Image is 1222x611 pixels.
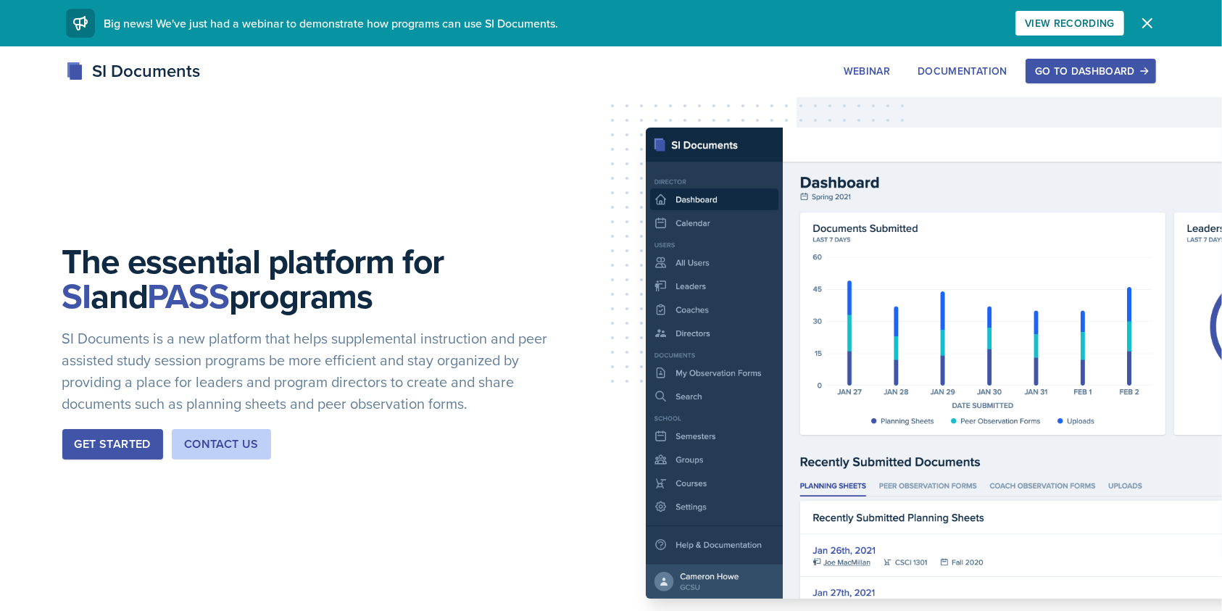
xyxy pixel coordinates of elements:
button: Get Started [62,429,163,460]
div: Contact Us [184,436,259,453]
button: Webinar [834,59,899,83]
button: Go to Dashboard [1026,59,1156,83]
div: Webinar [844,65,890,77]
div: Go to Dashboard [1035,65,1147,77]
div: Documentation [918,65,1007,77]
button: Documentation [908,59,1017,83]
div: SI Documents [66,58,200,84]
span: Big news! We've just had a webinar to demonstrate how programs can use SI Documents. [104,15,558,31]
button: View Recording [1015,11,1124,36]
div: View Recording [1025,17,1115,29]
div: Get Started [75,436,151,453]
button: Contact Us [172,429,271,460]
